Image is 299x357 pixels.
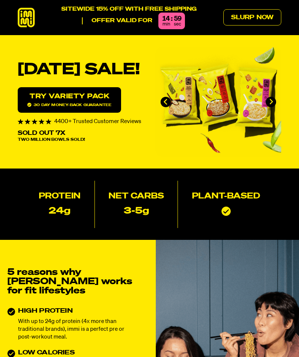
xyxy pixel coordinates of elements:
[192,193,260,201] h2: Plant-based
[266,97,276,107] button: Next slide
[162,22,170,27] span: min
[27,103,111,107] span: 30 day money-back guarantee
[18,119,144,125] div: 4400+ Trusted Customer Reviews
[82,17,152,24] p: Offer valid for
[18,130,65,136] p: Sold Out 7X
[155,47,281,157] div: immi slideshow
[174,16,181,23] div: 59
[61,6,197,13] p: SITEWIDE 15% OFF WITH FREE SHIPPING
[18,308,136,314] h3: HIGH PROTEIN
[18,87,121,113] a: Try variety Pack30 day money-back guarantee
[49,207,71,216] p: 24g
[174,22,181,27] span: sec
[124,207,149,216] p: 3-5g
[18,350,136,356] h3: LOW CALORIES
[162,16,169,23] div: 14
[7,268,136,295] h2: 5 reasons why [PERSON_NAME] works for fit lifestyles
[161,97,171,107] button: Go to last slide
[155,47,281,157] li: 1 of 4
[18,317,136,341] p: With up to 24g of protein (4x more than traditional brands), immi is a perfect pre or post-workou...
[171,16,172,23] div: :
[109,193,164,201] h2: Net Carbs
[18,62,144,78] h1: [DATE] SALE!
[223,9,281,25] a: Slurp Now
[18,138,85,142] span: Two Million Bowls Sold!
[39,193,80,201] h2: Protein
